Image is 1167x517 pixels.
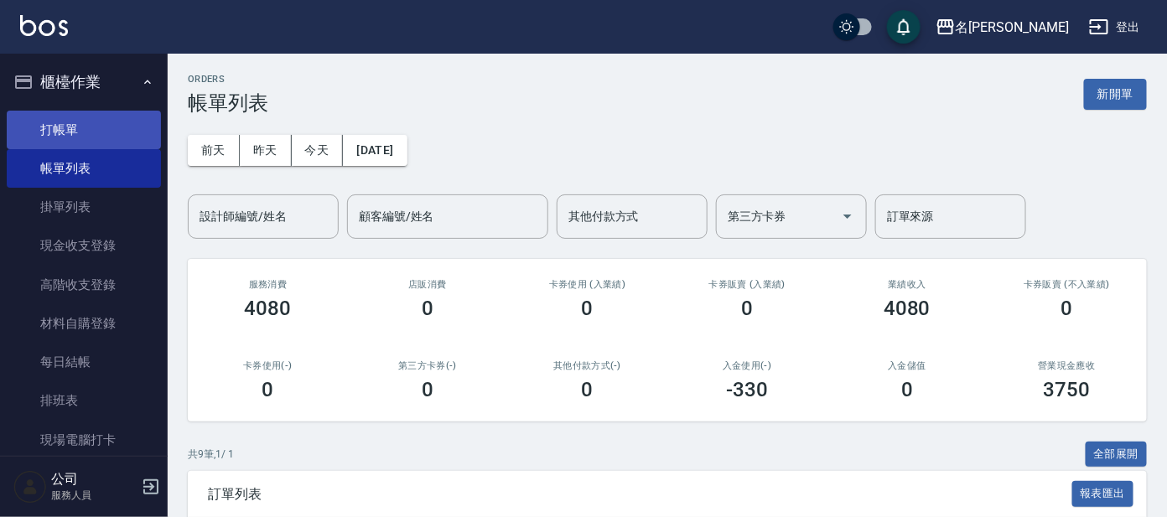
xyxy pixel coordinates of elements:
[20,15,68,36] img: Logo
[7,226,161,265] a: 現金收支登錄
[7,149,161,188] a: 帳單列表
[582,378,594,401] h3: 0
[244,297,291,320] h3: 4080
[208,486,1072,503] span: 訂單列表
[7,188,161,226] a: 掛單列表
[929,10,1076,44] button: 名[PERSON_NAME]
[1044,378,1091,401] h3: 3750
[7,60,161,104] button: 櫃檯作業
[292,135,344,166] button: 今天
[188,135,240,166] button: 前天
[208,279,328,290] h3: 服務消費
[240,135,292,166] button: 昨天
[51,471,137,488] h5: 公司
[368,279,488,290] h2: 店販消費
[368,360,488,371] h2: 第三方卡券(-)
[901,378,913,401] h3: 0
[262,378,273,401] h3: 0
[1007,279,1127,290] h2: 卡券販賣 (不入業績)
[527,279,647,290] h2: 卡券使用 (入業績)
[1072,485,1134,501] a: 報表匯出
[956,17,1069,38] div: 名[PERSON_NAME]
[848,279,967,290] h2: 業績收入
[188,91,268,115] h3: 帳單列表
[7,266,161,304] a: 高階收支登錄
[51,488,137,503] p: 服務人員
[1084,85,1147,101] a: 新開單
[687,279,807,290] h2: 卡券販賣 (入業績)
[7,421,161,459] a: 現場電腦打卡
[741,297,753,320] h3: 0
[1061,297,1073,320] h3: 0
[208,360,328,371] h2: 卡券使用(-)
[1007,360,1127,371] h2: 營業現金應收
[726,378,768,401] h3: -330
[7,381,161,420] a: 排班表
[13,470,47,504] img: Person
[582,297,594,320] h3: 0
[884,297,931,320] h3: 4080
[188,447,234,462] p: 共 9 筆, 1 / 1
[7,304,161,343] a: 材料自購登錄
[188,74,268,85] h2: ORDERS
[834,203,861,230] button: Open
[422,378,433,401] h3: 0
[422,297,433,320] h3: 0
[7,111,161,149] a: 打帳單
[527,360,647,371] h2: 其他付款方式(-)
[687,360,807,371] h2: 入金使用(-)
[1082,12,1147,43] button: 登出
[1084,79,1147,110] button: 新開單
[7,343,161,381] a: 每日結帳
[848,360,967,371] h2: 入金儲值
[1072,481,1134,507] button: 報表匯出
[887,10,921,44] button: save
[1086,442,1148,468] button: 全部展開
[343,135,407,166] button: [DATE]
